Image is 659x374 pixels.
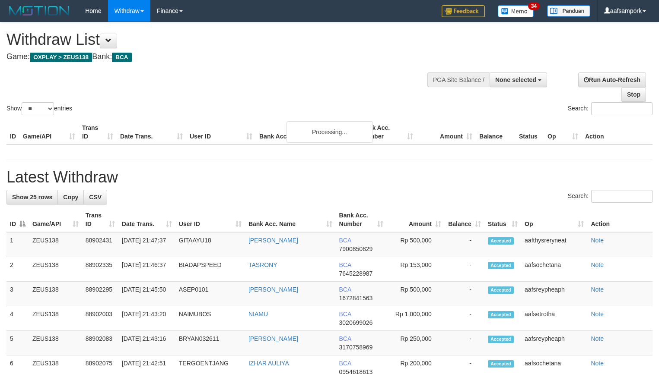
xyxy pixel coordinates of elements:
[339,295,373,302] span: Copy 1672841563 to clipboard
[621,87,646,102] a: Stop
[82,207,118,232] th: Trans ID: activate to sort column ascending
[587,207,653,232] th: Action
[521,306,587,331] td: aafsetrotha
[488,360,514,368] span: Accepted
[6,4,72,17] img: MOTION_logo.png
[591,335,604,342] a: Note
[336,207,387,232] th: Bank Acc. Number: activate to sort column ascending
[488,237,514,245] span: Accepted
[568,102,653,115] label: Search:
[516,120,544,145] th: Status
[445,306,484,331] td: -
[445,282,484,306] td: -
[427,72,490,87] div: PGA Site Balance /
[29,207,82,232] th: Game/API: activate to sort column ascending
[29,331,82,355] td: ZEUS138
[488,311,514,318] span: Accepted
[568,190,653,203] label: Search:
[117,120,186,145] th: Date Trans.
[63,194,78,201] span: Copy
[6,207,29,232] th: ID: activate to sort column descending
[417,120,476,145] th: Amount
[445,232,484,257] td: -
[248,335,298,342] a: [PERSON_NAME]
[521,207,587,232] th: Op: activate to sort column ascending
[6,282,29,306] td: 3
[591,360,604,367] a: Note
[118,207,175,232] th: Date Trans.: activate to sort column ascending
[112,53,131,62] span: BCA
[591,261,604,268] a: Note
[591,102,653,115] input: Search:
[445,257,484,282] td: -
[521,257,587,282] td: aafsochetana
[488,262,514,269] span: Accepted
[248,261,277,268] a: TASRONY
[6,232,29,257] td: 1
[19,120,79,145] th: Game/API
[245,207,336,232] th: Bank Acc. Name: activate to sort column ascending
[387,331,445,355] td: Rp 250,000
[339,261,351,268] span: BCA
[6,306,29,331] td: 4
[89,194,102,201] span: CSV
[248,311,268,317] a: NIAMU
[339,237,351,244] span: BCA
[6,331,29,355] td: 5
[118,257,175,282] td: [DATE] 21:46:37
[488,336,514,343] span: Accepted
[175,282,245,306] td: ASEP0101
[387,306,445,331] td: Rp 1,000,000
[339,344,373,351] span: Copy 3170758969 to clipboard
[339,270,373,277] span: Copy 7645228987 to clipboard
[6,102,72,115] label: Show entries
[339,335,351,342] span: BCA
[578,72,646,87] a: Run Auto-Refresh
[387,282,445,306] td: Rp 500,000
[175,207,245,232] th: User ID: activate to sort column ascending
[445,331,484,355] td: -
[6,169,653,186] h1: Latest Withdraw
[591,311,604,317] a: Note
[82,331,118,355] td: 88902083
[488,286,514,294] span: Accepted
[82,282,118,306] td: 88902295
[30,53,92,62] span: OXPLAY > ZEUS138
[339,286,351,293] span: BCA
[387,257,445,282] td: Rp 153,000
[339,319,373,326] span: Copy 3020699026 to clipboard
[186,120,256,145] th: User ID
[591,286,604,293] a: Note
[175,257,245,282] td: BIADAPSPEED
[22,102,54,115] select: Showentries
[495,76,536,83] span: None selected
[248,237,298,244] a: [PERSON_NAME]
[248,286,298,293] a: [PERSON_NAME]
[175,331,245,355] td: BRYAN032611
[521,232,587,257] td: aafthysreryneat
[442,5,485,17] img: Feedback.jpg
[82,306,118,331] td: 88902003
[29,257,82,282] td: ZEUS138
[29,306,82,331] td: ZEUS138
[57,190,84,204] a: Copy
[287,121,373,143] div: Processing...
[544,120,582,145] th: Op
[387,207,445,232] th: Amount: activate to sort column ascending
[175,306,245,331] td: NAIMUBOS
[490,72,547,87] button: None selected
[29,232,82,257] td: ZEUS138
[498,5,534,17] img: Button%20Memo.svg
[82,257,118,282] td: 88902335
[6,257,29,282] td: 2
[6,190,58,204] a: Show 25 rows
[582,120,653,145] th: Action
[6,53,431,61] h4: Game: Bank:
[118,331,175,355] td: [DATE] 21:43:16
[6,120,19,145] th: ID
[484,207,521,232] th: Status: activate to sort column ascending
[118,282,175,306] td: [DATE] 21:45:50
[387,232,445,257] td: Rp 500,000
[521,331,587,355] td: aafsreypheaph
[118,232,175,257] td: [DATE] 21:47:37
